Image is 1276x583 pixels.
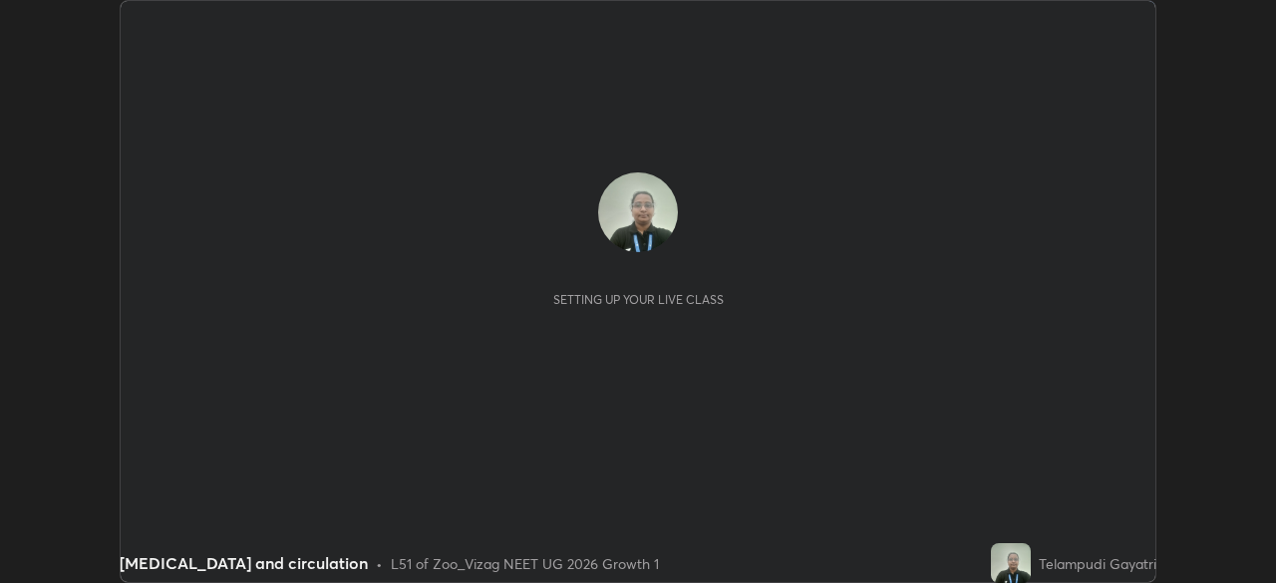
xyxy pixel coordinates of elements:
[1039,553,1156,574] div: Telampudi Gayatri
[120,551,368,575] div: [MEDICAL_DATA] and circulation
[991,543,1031,583] img: 06370376e3c44778b92783d89618c6a2.jpg
[391,553,659,574] div: L51 of Zoo_Vizag NEET UG 2026 Growth 1
[598,172,678,252] img: 06370376e3c44778b92783d89618c6a2.jpg
[553,292,724,307] div: Setting up your live class
[376,553,383,574] div: •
